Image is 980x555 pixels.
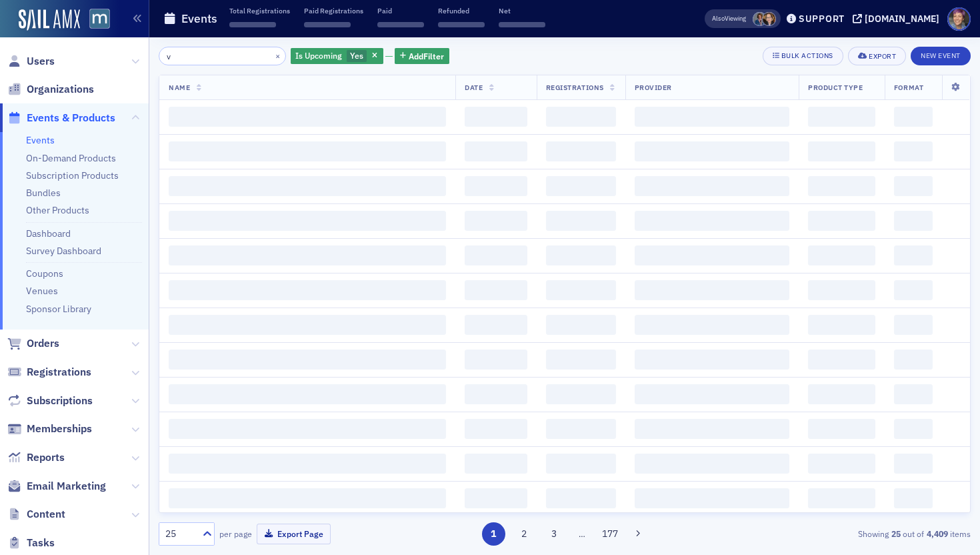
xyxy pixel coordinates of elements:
[869,53,896,60] div: Export
[26,152,116,164] a: On-Demand Products
[894,176,933,196] span: ‌
[799,13,845,25] div: Support
[894,454,933,474] span: ‌
[438,22,485,27] span: ‌
[465,141,527,161] span: ‌
[808,245,875,265] span: ‌
[219,528,252,540] label: per page
[808,488,875,508] span: ‌
[894,384,933,404] span: ‌
[808,384,875,404] span: ‌
[911,47,971,65] button: New Event
[465,384,527,404] span: ‌
[546,280,616,300] span: ‌
[848,47,906,65] button: Export
[7,479,106,494] a: Email Marketing
[635,315,789,335] span: ‌
[911,49,971,61] a: New Event
[894,280,933,300] span: ‌
[853,14,944,23] button: [DOMAIN_NAME]
[409,50,444,62] span: Add Filter
[169,315,446,335] span: ‌
[635,350,789,370] span: ‌
[894,488,933,508] span: ‌
[7,536,55,550] a: Tasks
[808,176,875,196] span: ‌
[19,9,80,31] img: SailAMX
[573,528,591,540] span: …
[465,280,527,300] span: ‌
[229,22,276,27] span: ‌
[465,315,527,335] span: ‌
[865,13,939,25] div: [DOMAIN_NAME]
[7,365,91,380] a: Registrations
[26,187,61,199] a: Bundles
[27,450,65,465] span: Reports
[763,47,843,65] button: Bulk Actions
[26,227,71,239] a: Dashboard
[947,7,971,31] span: Profile
[546,211,616,231] span: ‌
[465,107,527,127] span: ‌
[26,285,58,297] a: Venues
[808,315,875,335] span: ‌
[26,245,101,257] a: Survey Dashboard
[635,384,789,404] span: ‌
[635,245,789,265] span: ‌
[304,22,351,27] span: ‌
[894,245,933,265] span: ‌
[89,9,110,29] img: SailAMX
[465,176,527,196] span: ‌
[27,394,93,408] span: Subscriptions
[169,107,446,127] span: ‌
[272,49,284,61] button: ×
[169,83,190,92] span: Name
[291,48,383,65] div: Yes
[599,522,622,546] button: 177
[169,384,446,404] span: ‌
[546,107,616,127] span: ‌
[27,479,106,494] span: Email Marketing
[894,107,933,127] span: ‌
[165,527,195,541] div: 25
[781,52,833,59] div: Bulk Actions
[482,522,505,546] button: 1
[7,82,94,97] a: Organizations
[350,50,363,61] span: Yes
[635,488,789,508] span: ‌
[546,315,616,335] span: ‌
[808,419,875,439] span: ‌
[7,422,92,436] a: Memberships
[27,507,65,522] span: Content
[169,454,446,474] span: ‌
[635,454,789,474] span: ‌
[512,522,535,546] button: 2
[229,6,290,15] p: Total Registrations
[808,350,875,370] span: ‌
[808,211,875,231] span: ‌
[169,280,446,300] span: ‌
[894,315,933,335] span: ‌
[635,107,789,127] span: ‌
[894,419,933,439] span: ‌
[635,211,789,231] span: ‌
[169,176,446,196] span: ‌
[762,12,776,26] span: Michelle Brown
[26,204,89,216] a: Other Products
[27,111,115,125] span: Events & Products
[465,454,527,474] span: ‌
[26,267,63,280] a: Coupons
[546,83,604,92] span: Registrations
[546,419,616,439] span: ‌
[27,336,59,351] span: Orders
[438,6,485,15] p: Refunded
[499,22,545,27] span: ‌
[377,22,424,27] span: ‌
[7,394,93,408] a: Subscriptions
[889,528,903,540] strong: 25
[169,245,446,265] span: ‌
[169,350,446,370] span: ‌
[7,507,65,522] a: Content
[159,47,286,65] input: Search…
